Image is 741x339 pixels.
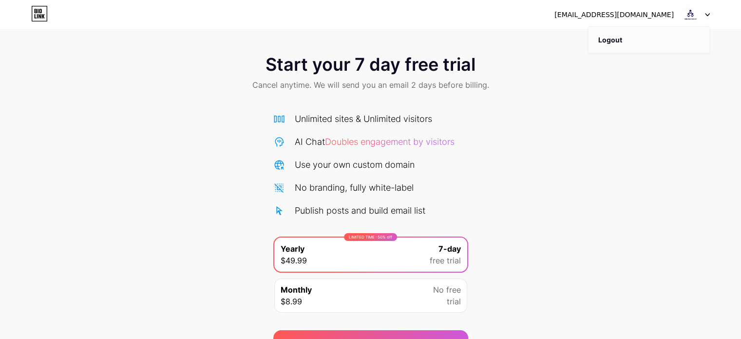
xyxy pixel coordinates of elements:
[295,181,414,194] div: No branding, fully white-label
[266,55,475,74] span: Start your 7 day free trial
[295,204,425,217] div: Publish posts and build email list
[295,135,455,148] div: AI Chat
[681,5,700,24] img: marketing grup
[295,158,415,171] div: Use your own custom domain
[433,284,461,296] span: No free
[295,112,432,125] div: Unlimited sites & Unlimited visitors
[589,27,709,53] li: Logout
[252,79,489,91] span: Cancel anytime. We will send you an email 2 days before billing.
[281,296,302,307] span: $8.99
[438,243,461,255] span: 7-day
[554,10,674,20] div: [EMAIL_ADDRESS][DOMAIN_NAME]
[325,137,455,147] span: Doubles engagement by visitors
[281,255,307,266] span: $49.99
[430,255,461,266] span: free trial
[344,233,397,241] div: LIMITED TIME : 50% off
[281,243,304,255] span: Yearly
[447,296,461,307] span: trial
[281,284,312,296] span: Monthly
